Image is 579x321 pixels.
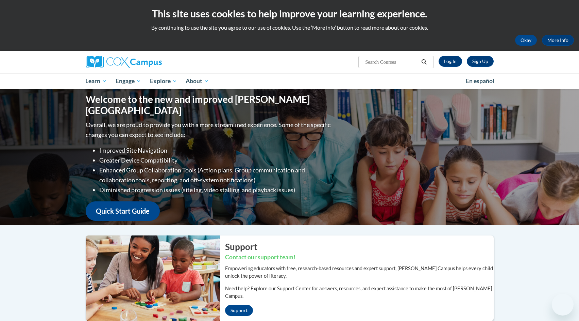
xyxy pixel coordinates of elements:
input: Search Courses [364,58,419,66]
a: Support [225,305,253,316]
li: Greater Device Compatibility [99,155,332,165]
a: En español [461,74,499,88]
a: Cox Campus [86,56,215,68]
iframe: Button to launch messaging window [552,294,574,316]
a: More Info [542,35,574,46]
span: Engage [116,77,141,85]
a: Quick Start Guide [86,201,160,221]
a: Engage [111,73,146,89]
p: Overall, we are proud to provide you with a more streamlined experience. Some of the specific cha... [86,120,332,140]
a: Log In [439,56,462,67]
h1: Welcome to the new and improved [PERSON_NAME][GEOGRAPHIC_DATA] [86,94,332,117]
button: Okay [515,35,537,46]
h2: Support [225,241,494,253]
li: Enhanced Group Collaboration Tools (Action plans, Group communication and collaboration tools, re... [99,165,332,185]
button: Search [419,58,429,66]
li: Improved Site Navigation [99,146,332,155]
img: ... [81,235,220,321]
a: Register [467,56,494,67]
p: By continuing to use the site you agree to our use of cookies. Use the ‘More info’ button to read... [5,24,574,31]
img: Cox Campus [86,56,162,68]
a: About [181,73,213,89]
span: About [186,77,209,85]
p: Empowering educators with free, research-based resources and expert support, [PERSON_NAME] Campus... [225,265,494,280]
span: Explore [150,77,177,85]
h3: Contact our support team! [225,253,494,262]
p: Need help? Explore our Support Center for answers, resources, and expert assistance to make the m... [225,285,494,300]
a: Explore [146,73,182,89]
span: Learn [85,77,107,85]
div: Main menu [75,73,504,89]
a: Learn [81,73,112,89]
h2: This site uses cookies to help improve your learning experience. [5,7,574,20]
li: Diminished progression issues (site lag, video stalling, and playback issues) [99,185,332,195]
span: En español [466,77,494,85]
